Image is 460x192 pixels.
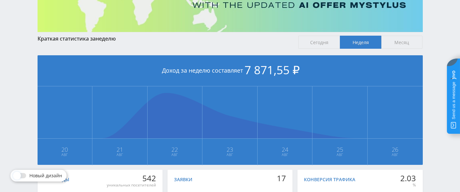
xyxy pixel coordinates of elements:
span: 24 [258,147,312,152]
span: 22 [148,147,202,152]
div: 2.03 [400,174,416,183]
div: Переходы [44,177,69,182]
span: Сегодня [298,36,340,49]
span: Авг [258,152,312,157]
div: Заявки [174,177,192,182]
span: Новый дизайн [29,173,62,178]
div: Конверсия трафика [304,177,355,182]
span: Авг [203,152,257,157]
span: Авг [148,152,202,157]
span: неделю [96,35,116,42]
span: 21 [93,147,147,152]
span: 26 [368,147,422,152]
span: Авг [93,152,147,157]
div: уникальных посетителей [107,183,156,188]
span: 25 [313,147,367,152]
div: 17 [277,174,286,183]
span: Месяц [381,36,423,49]
div: 542 [107,174,156,183]
span: 7 871,55 ₽ [245,62,300,78]
span: 20 [38,147,92,152]
span: Авг [313,152,367,157]
div: Краткая статистика за [38,36,292,42]
div: % [400,183,416,188]
span: Авг [368,152,422,157]
span: Неделя [340,36,381,49]
span: 23 [203,147,257,152]
div: Доход за неделю составляет [38,55,423,86]
span: Авг [38,152,92,157]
